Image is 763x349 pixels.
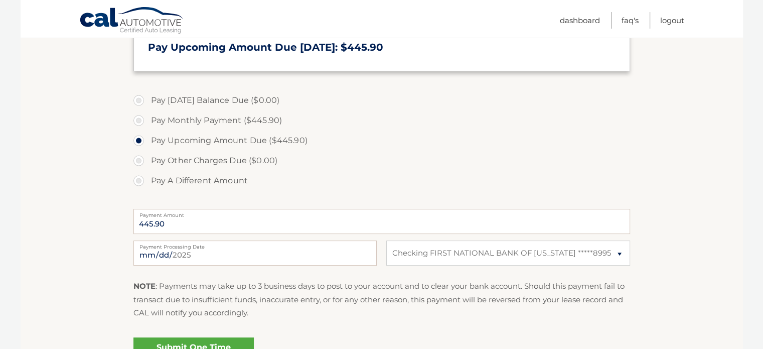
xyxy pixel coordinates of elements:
input: Payment Amount [133,209,630,234]
label: Pay Upcoming Amount Due ($445.90) [133,131,630,151]
a: Logout [660,12,684,29]
a: Cal Automotive [79,7,185,36]
a: Dashboard [560,12,600,29]
label: Payment Amount [133,209,630,217]
a: FAQ's [622,12,639,29]
label: Pay Other Charges Due ($0.00) [133,151,630,171]
label: Payment Processing Date [133,241,377,249]
label: Pay [DATE] Balance Due ($0.00) [133,90,630,110]
strong: NOTE [133,281,156,291]
label: Pay A Different Amount [133,171,630,191]
h3: Pay Upcoming Amount Due [DATE]: $445.90 [148,41,616,54]
label: Pay Monthly Payment ($445.90) [133,110,630,131]
input: Payment Date [133,241,377,266]
p: : Payments may take up to 3 business days to post to your account and to clear your bank account.... [133,280,630,319]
